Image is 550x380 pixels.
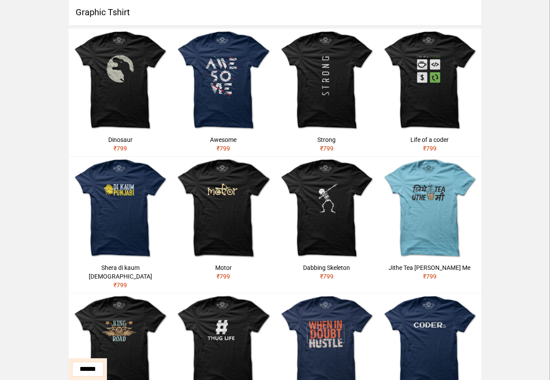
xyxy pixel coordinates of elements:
a: Shera di kaum [DEMOGRAPHIC_DATA]₹799 [69,157,172,293]
img: life-of-a-coder.jpg [378,29,481,132]
div: Awesome [175,135,271,144]
a: Jithe Tea [PERSON_NAME] Me₹799 [378,157,481,284]
span: ₹ 799 [113,282,127,289]
a: Life of a coder₹799 [378,29,481,156]
a: Dabbing Skeleton₹799 [275,157,378,284]
a: Strong₹799 [275,29,378,156]
img: strong.jpg [275,29,378,132]
span: ₹ 799 [217,145,230,152]
div: Jithe Tea [PERSON_NAME] Me [382,263,478,272]
img: motor.jpg [172,157,275,260]
div: Dabbing Skeleton [279,263,375,272]
span: ₹ 799 [320,145,333,152]
div: Strong [279,135,375,144]
a: Motor₹799 [172,157,275,284]
div: Shera di kaum [DEMOGRAPHIC_DATA] [72,263,168,281]
img: jithe-tea-uthe-me.jpg [378,157,481,260]
div: Dinosaur [72,135,168,144]
div: Life of a coder [382,135,478,144]
img: dinosaur.jpg [69,29,172,132]
span: ₹ 799 [217,273,230,280]
span: ₹ 799 [423,273,437,280]
img: shera-di-kaum-punjabi-1.jpg [69,157,172,260]
span: ₹ 799 [423,145,437,152]
div: Motor [175,263,271,272]
a: Dinosaur₹799 [69,29,172,156]
a: Awesome₹799 [172,29,275,156]
span: ₹ 799 [113,145,127,152]
img: skeleton-dabbing.jpg [275,157,378,260]
span: ₹ 799 [320,273,333,280]
img: awesome.jpg [172,29,275,132]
